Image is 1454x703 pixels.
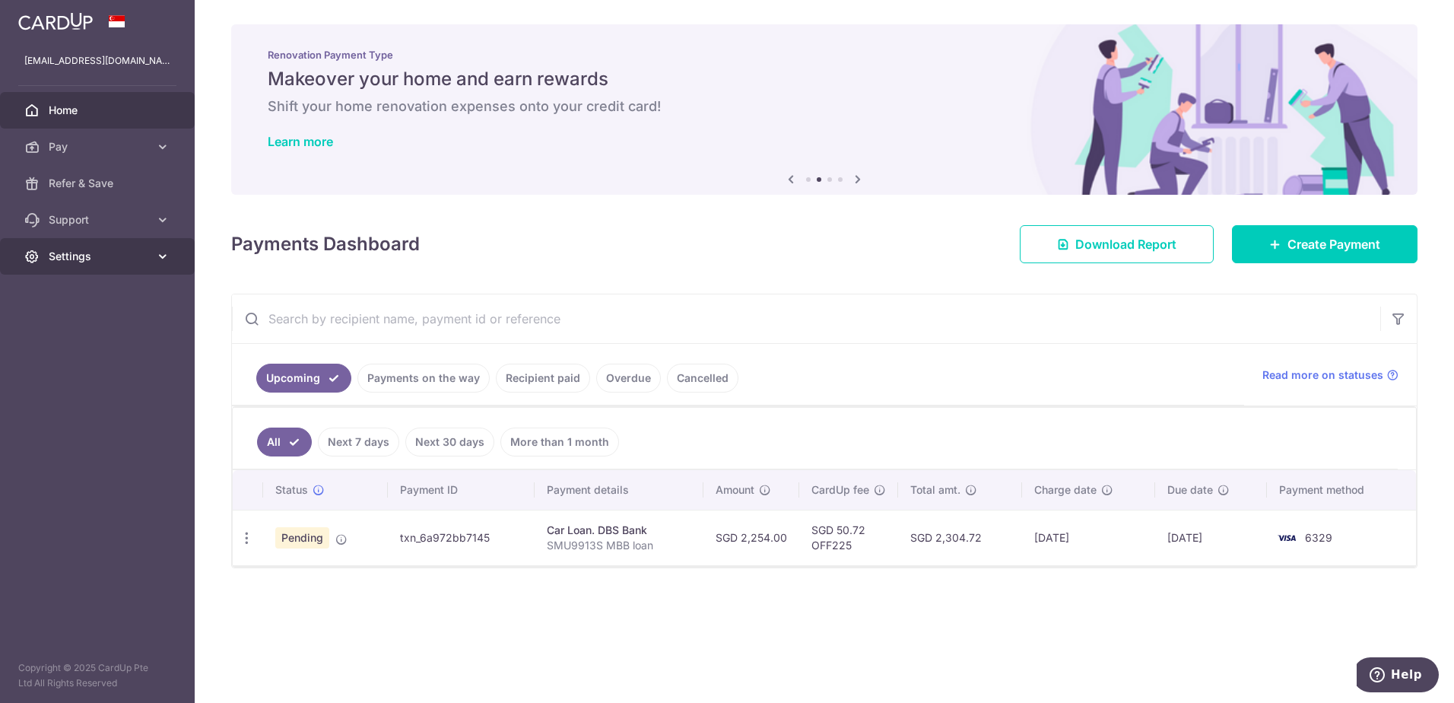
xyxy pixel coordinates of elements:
[667,364,738,393] a: Cancelled
[496,364,590,393] a: Recipient paid
[1262,367,1383,383] span: Read more on statuses
[910,482,960,498] span: Total amt.
[49,103,149,118] span: Home
[1357,657,1439,695] iframe: Opens a widget where you can find more information
[275,482,308,498] span: Status
[703,510,799,565] td: SGD 2,254.00
[547,523,691,538] div: Car Loan. DBS Bank
[231,24,1417,195] img: Renovation banner
[232,294,1380,343] input: Search by recipient name, payment id or reference
[257,428,312,456] a: All
[268,134,333,149] a: Learn more
[49,249,149,264] span: Settings
[49,212,149,227] span: Support
[1287,235,1380,253] span: Create Payment
[49,139,149,154] span: Pay
[898,510,1021,565] td: SGD 2,304.72
[1271,529,1302,547] img: Bank Card
[405,428,494,456] a: Next 30 days
[268,67,1381,91] h5: Makeover your home and earn rewards
[799,510,898,565] td: SGD 50.72 OFF225
[1075,235,1176,253] span: Download Report
[275,527,329,549] span: Pending
[1155,510,1267,565] td: [DATE]
[24,53,170,68] p: [EMAIL_ADDRESS][DOMAIN_NAME]
[811,482,869,498] span: CardUp fee
[268,49,1381,61] p: Renovation Payment Type
[1232,225,1417,263] a: Create Payment
[500,428,619,456] a: More than 1 month
[596,364,661,393] a: Overdue
[1020,225,1214,263] a: Download Report
[318,428,399,456] a: Next 7 days
[1022,510,1155,565] td: [DATE]
[256,364,351,393] a: Upcoming
[18,12,93,30] img: CardUp
[388,470,535,510] th: Payment ID
[388,510,535,565] td: txn_6a972bb7145
[1167,482,1213,498] span: Due date
[1034,482,1097,498] span: Charge date
[1267,470,1416,510] th: Payment method
[49,176,149,191] span: Refer & Save
[357,364,490,393] a: Payments on the way
[547,538,691,553] p: SMU9913S MBB loan
[268,97,1381,116] h6: Shift your home renovation expenses onto your credit card!
[535,470,703,510] th: Payment details
[1305,531,1332,544] span: 6329
[1262,367,1398,383] a: Read more on statuses
[716,482,754,498] span: Amount
[231,231,420,258] h4: Payments Dashboard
